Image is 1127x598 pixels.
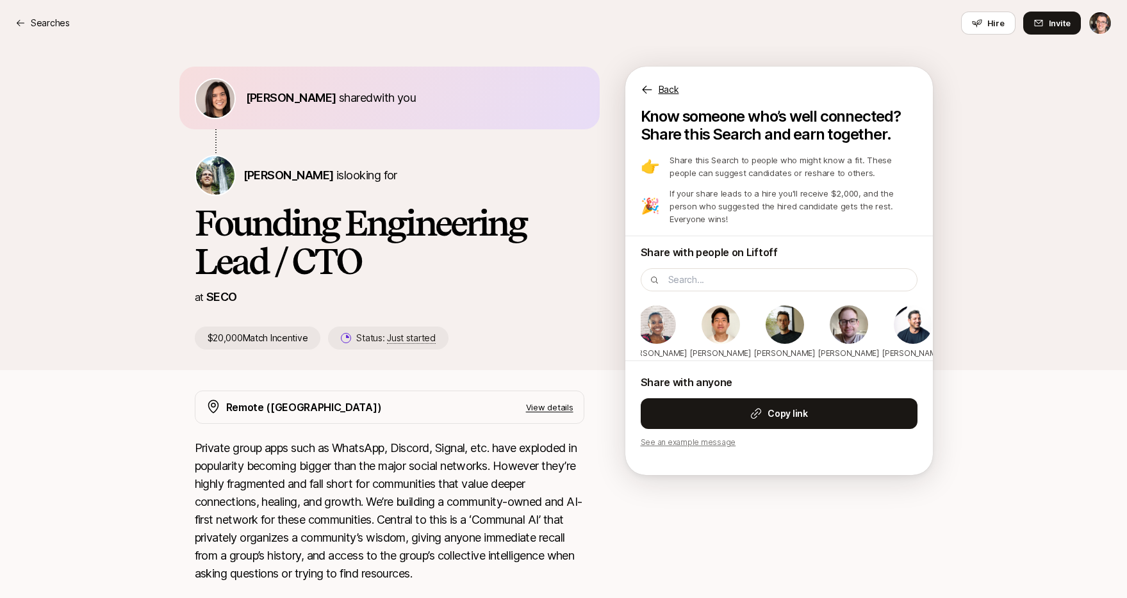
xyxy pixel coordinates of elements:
[987,17,1005,29] span: Hire
[659,82,679,97] p: Back
[387,332,436,344] span: Just started
[226,399,382,416] p: Remote ([GEOGRAPHIC_DATA])
[823,304,875,360] div: Luke Whitten
[887,304,939,360] div: Nate Bennett
[243,166,397,184] p: is looking for
[1089,12,1112,35] button: Eric Smith
[1023,12,1081,35] button: Invite
[641,437,917,448] p: See an example message
[526,401,573,414] p: View details
[206,288,237,306] p: SECO
[31,15,70,31] p: Searches
[246,89,422,107] p: shared
[641,198,660,214] p: 🎉
[766,305,804,344] img: Kevin Twohy
[818,348,879,359] p: [PERSON_NAME]
[1089,12,1111,34] img: Eric Smith
[641,159,660,174] p: 👉
[243,168,334,182] span: [PERSON_NAME]
[638,305,676,344] img: Janelle Bradley
[882,348,943,359] p: [PERSON_NAME]
[373,91,416,104] span: with you
[626,348,687,359] p: [PERSON_NAME]
[246,91,336,104] span: [PERSON_NAME]
[641,108,917,143] p: Know someone who’s well connected? Share this Search and earn together.
[641,374,917,391] p: Share with anyone
[702,305,740,344] img: Jeremy Chen
[894,305,932,344] img: Nate Bennett
[356,330,435,346] p: Status:
[1049,17,1071,29] span: Invite
[195,327,321,350] p: $20,000 Match Incentive
[196,156,234,195] img: Carter Cleveland
[196,79,234,118] img: 71d7b91d_d7cb_43b4_a7ea_a9b2f2cc6e03.jpg
[641,244,917,261] p: Share with people on Liftoff
[670,187,917,225] p: If your share leads to a hire you'll receive $2,000, and the person who suggested the hired candi...
[195,289,204,305] p: at
[695,304,746,360] div: Jeremy Chen
[631,304,682,360] div: Janelle Bradley
[768,406,807,421] strong: Copy link
[668,272,909,287] input: Search...
[830,305,868,344] img: Luke Whitten
[195,439,584,583] p: Private group apps such as WhatsApp, Discord, Signal, etc. have exploded in popularity becoming b...
[759,304,810,360] div: Kevin Twohy
[641,398,917,429] button: Copy link
[670,154,917,179] p: Share this Search to people who might know a fit. These people can suggest candidates or reshare ...
[754,348,815,359] p: [PERSON_NAME]
[195,204,584,280] h1: Founding Engineering Lead / CTO
[690,348,751,359] p: [PERSON_NAME]
[961,12,1016,35] button: Hire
